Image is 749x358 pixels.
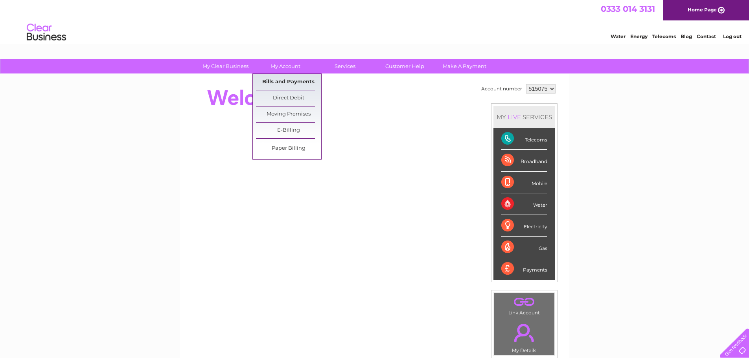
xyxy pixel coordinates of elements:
[494,293,555,318] td: Link Account
[256,141,321,156] a: Paper Billing
[479,82,524,95] td: Account number
[253,59,318,73] a: My Account
[372,59,437,73] a: Customer Help
[496,295,552,309] a: .
[256,90,321,106] a: Direct Debit
[697,33,716,39] a: Contact
[501,237,547,258] div: Gas
[432,59,497,73] a: Make A Payment
[501,215,547,237] div: Electricity
[506,113,523,121] div: LIVE
[496,319,552,347] a: .
[501,193,547,215] div: Water
[652,33,676,39] a: Telecoms
[189,4,561,38] div: Clear Business is a trading name of Verastar Limited (registered in [GEOGRAPHIC_DATA] No. 3667643...
[630,33,648,39] a: Energy
[611,33,626,39] a: Water
[681,33,692,39] a: Blog
[193,59,258,73] a: My Clear Business
[723,33,742,39] a: Log out
[501,150,547,171] div: Broadband
[26,20,66,44] img: logo.png
[601,4,655,14] a: 0333 014 3131
[313,59,377,73] a: Services
[256,106,321,122] a: Moving Premises
[493,106,555,128] div: MY SERVICES
[501,128,547,150] div: Telecoms
[501,172,547,193] div: Mobile
[256,123,321,138] a: E-Billing
[501,258,547,279] div: Payments
[494,317,555,356] td: My Details
[256,74,321,90] a: Bills and Payments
